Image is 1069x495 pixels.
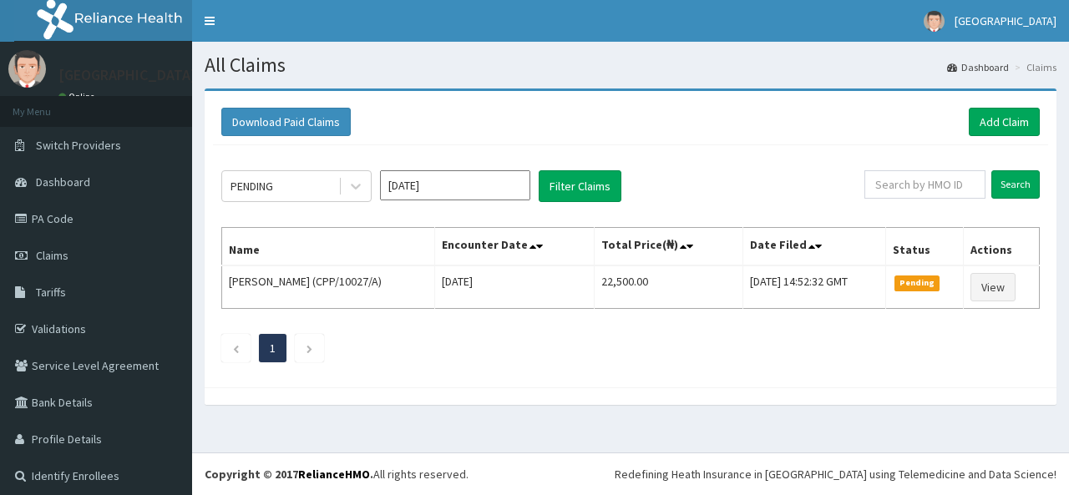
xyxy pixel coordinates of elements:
[270,341,276,356] a: Page 1 is your current page
[742,265,885,309] td: [DATE] 14:52:32 GMT
[298,467,370,482] a: RelianceHMO
[955,13,1056,28] span: [GEOGRAPHIC_DATA]
[222,265,435,309] td: [PERSON_NAME] (CPP/10027/A)
[595,228,742,266] th: Total Price(₦)
[58,91,99,103] a: Online
[435,228,595,266] th: Encounter Date
[970,273,1016,301] a: View
[1011,60,1056,74] li: Claims
[8,50,46,88] img: User Image
[221,108,351,136] button: Download Paid Claims
[539,170,621,202] button: Filter Claims
[36,285,66,300] span: Tariffs
[964,228,1040,266] th: Actions
[192,452,1069,495] footer: All rights reserved.
[58,68,196,83] p: [GEOGRAPHIC_DATA]
[885,228,964,266] th: Status
[595,265,742,309] td: 22,500.00
[894,275,940,290] span: Pending
[222,228,435,266] th: Name
[205,54,1056,76] h1: All Claims
[435,265,595,309] td: [DATE]
[991,170,1040,199] input: Search
[947,60,1009,74] a: Dashboard
[205,467,373,482] strong: Copyright © 2017 .
[231,178,273,194] div: PENDING
[742,228,885,266] th: Date Filed
[36,174,90,189] span: Dashboard
[380,170,530,200] input: Select Month and Year
[864,170,985,199] input: Search by HMO ID
[969,108,1040,136] a: Add Claim
[36,138,121,153] span: Switch Providers
[306,341,313,356] a: Next page
[232,341,240,356] a: Previous page
[615,466,1056,482] div: Redefining Heath Insurance in [GEOGRAPHIC_DATA] using Telemedicine and Data Science!
[924,11,945,32] img: User Image
[36,248,68,263] span: Claims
